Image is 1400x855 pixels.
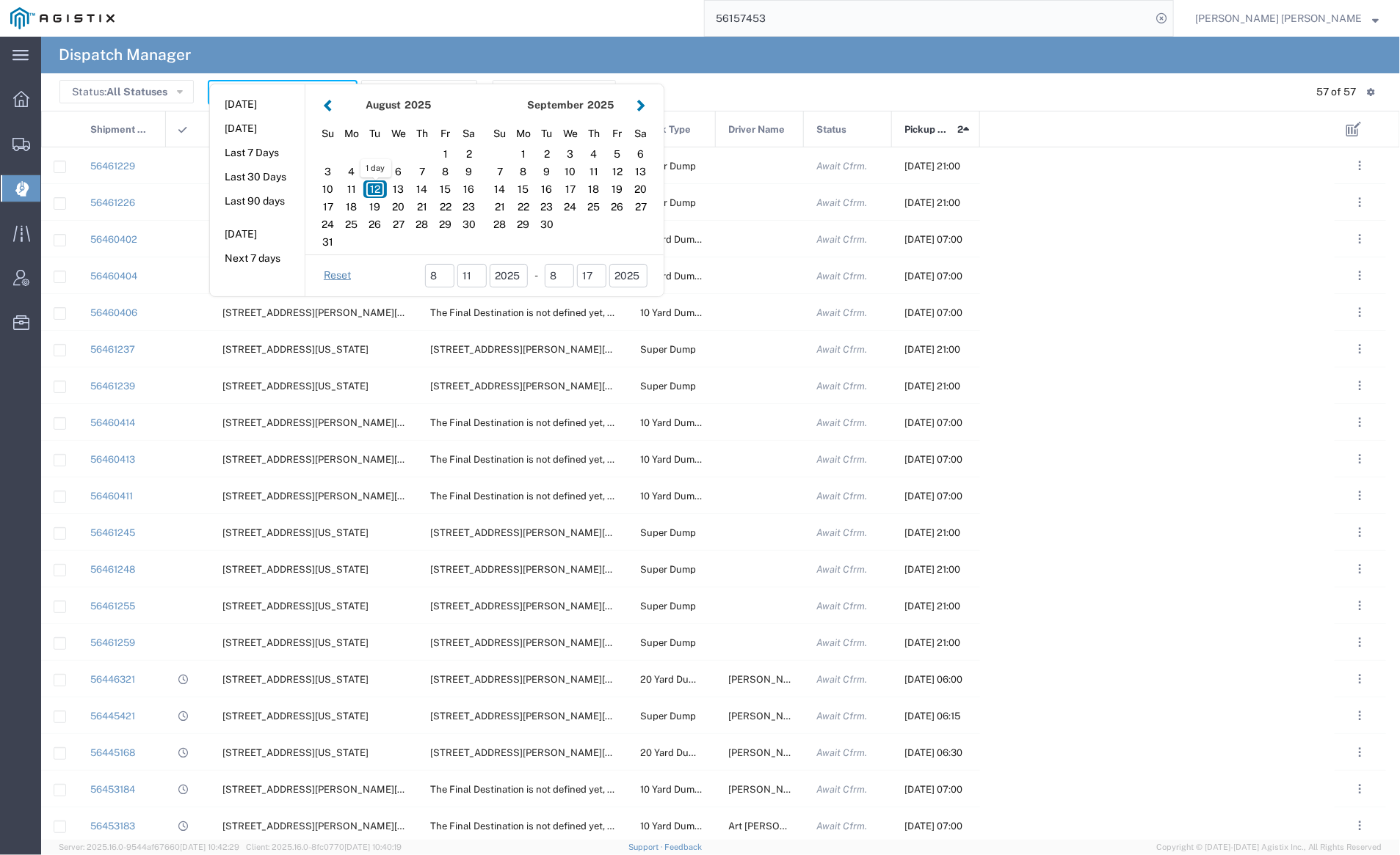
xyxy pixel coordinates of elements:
span: 1220 Andersen Drive, San Rafael, California, 94901, United States [430,637,656,648]
span: . . . [1359,597,1362,614]
span: . . . [1359,670,1362,688]
button: ... [1350,595,1371,616]
div: Thursday [582,122,606,145]
span: 10 Yard Dump Truck [640,307,728,318]
span: The Final Destination is not defined yet, Angwin, California, United States [430,417,868,428]
div: 22 [512,198,535,216]
span: 10 Yard Dump Truck [640,821,728,832]
div: Sunday [488,122,512,145]
button: ... [1350,412,1371,433]
button: ... [1350,449,1371,469]
button: Last 30 Days [210,166,305,188]
span: . . . [1359,634,1362,651]
button: Saved Searches [361,80,477,103]
span: 08/13/2025, 07:00 [904,307,962,318]
button: ... [1350,522,1371,543]
span: 08/11/2025, 06:00 [904,674,962,685]
div: 17 [559,180,582,198]
div: 14 [488,180,512,198]
div: 28 [410,216,434,233]
span: Mario Ricardi [728,784,808,795]
span: 2 [957,111,963,148]
span: All Statuses [106,86,167,98]
div: 3 [316,163,340,180]
a: 56461226 [90,197,135,208]
span: . . . [1359,524,1362,541]
div: 8 [434,163,457,180]
div: 29 [434,216,457,233]
span: Await Cfrm. [816,711,867,722]
div: 20 [387,198,410,216]
input: dd [457,264,487,287]
span: 08/15/2025, 21:00 [904,601,960,612]
button: Status:All Statuses [59,80,194,103]
span: Await Cfrm. [816,307,867,318]
span: . . . [1359,157,1362,175]
span: 08/14/2025, 21:00 [904,564,960,575]
span: . . . [1359,780,1362,798]
a: 56461239 [90,381,135,392]
span: 08/11/2025, 06:30 [904,747,962,758]
span: 901 Bailey Rd, Pittsburg, California, 94565, United States [430,747,656,758]
span: . . . [1359,267,1362,285]
div: 25 [340,216,363,233]
div: 11 [582,163,606,180]
button: ... [1350,229,1371,249]
div: 16 [457,180,481,198]
div: Friday [606,122,629,145]
span: Await Cfrm. [816,601,867,612]
button: ... [1350,559,1371,579]
button: ... [1350,192,1371,213]
span: 08/11/2025, 06:15 [904,711,960,722]
a: 56460413 [90,454,135,465]
button: [DATE] [210,93,305,116]
span: Server: 2025.16.0-9544af67660 [59,843,239,851]
div: 4 [582,145,606,163]
div: 7 [410,163,434,180]
div: 20 [629,180,653,198]
a: 56460402 [90,234,137,245]
span: . . . [1359,304,1362,321]
div: 28 [488,216,512,233]
div: 24 [559,198,582,216]
span: Await Cfrm. [816,197,867,208]
span: . . . [1359,414,1362,431]
div: 13 [387,180,410,198]
span: 1817 Grand Ave, San Rafael, California, United States [222,564,369,575]
span: 1220 Andersen Drive, San Rafael, California, 94901, United States [430,527,656,538]
a: 56460406 [90,307,137,318]
span: 910 Howell Mountain Rd, Angwin, California, United States [222,454,448,465]
button: Last 7 Days [210,142,305,164]
a: 56461229 [90,161,135,172]
span: 10 Yard Dump Truck [640,234,728,245]
a: 56461237 [90,344,135,355]
span: [DATE] 10:40:19 [344,843,402,851]
span: Ed Vera [728,747,808,758]
a: 56461255 [90,601,135,612]
span: Shipment No. [90,111,150,148]
button: ... [1350,302,1371,323]
input: yyyy [490,264,528,287]
span: [DATE] 10:42:29 [180,843,239,851]
div: 19 [606,180,629,198]
div: Monday [340,122,363,145]
span: 910 Howell Mountain Rd, Angwin, California, United States [222,307,448,318]
a: 56461248 [90,564,135,575]
strong: September [527,99,584,111]
div: 23 [457,198,481,216]
button: [DATE] [210,223,305,246]
button: Next 7 days [210,247,305,270]
div: 21 [410,198,434,216]
button: ... [1350,742,1371,763]
div: 12 [363,180,387,198]
div: Monday [512,122,535,145]
span: Super Dump [640,161,696,172]
img: logo [10,7,115,29]
span: . . . [1359,707,1362,724]
div: Wednesday [387,122,410,145]
span: 08/11/2025, 07:00 [904,784,962,795]
span: 08/14/2025, 07:00 [904,491,962,502]
a: Support [628,843,665,851]
a: 56461259 [90,637,135,648]
div: 15 [434,180,457,198]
